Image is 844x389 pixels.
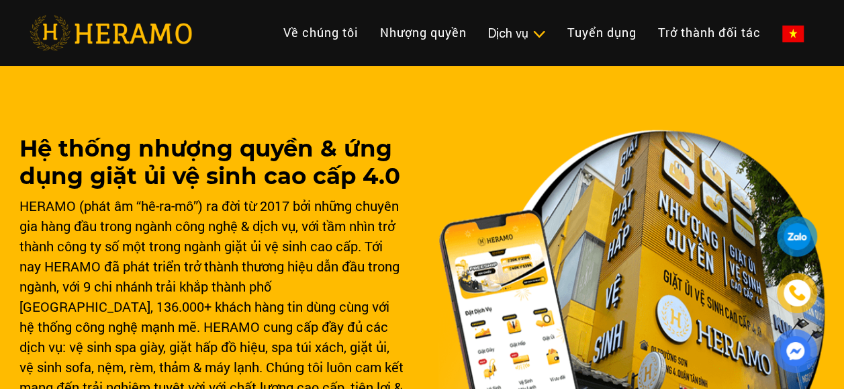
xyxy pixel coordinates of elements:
a: Trở thành đối tác [647,18,771,47]
a: Tuyển dụng [557,18,647,47]
div: Dịch vụ [488,24,546,42]
a: Nhượng quyền [369,18,477,47]
img: heramo-logo.png [30,15,192,50]
a: Về chúng tôi [273,18,369,47]
img: subToggleIcon [532,28,546,41]
h1: Hệ thống nhượng quyền & ứng dụng giặt ủi vệ sinh cao cấp 4.0 [19,135,406,190]
img: vn-flag.png [782,26,804,42]
a: phone-icon [777,273,817,313]
img: phone-icon [789,285,805,301]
